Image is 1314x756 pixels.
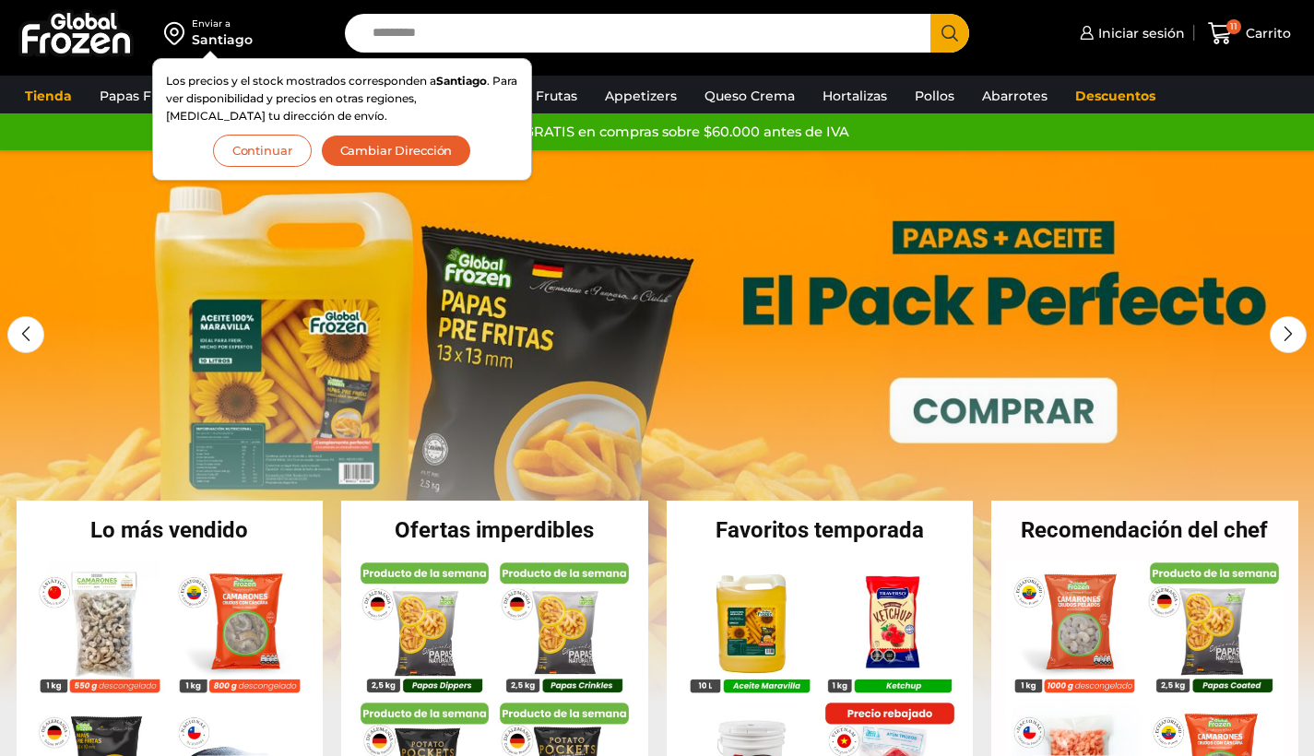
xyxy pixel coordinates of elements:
[16,78,81,113] a: Tienda
[813,78,896,113] a: Hortalizas
[17,519,324,541] h2: Lo más vendido
[1270,316,1307,353] div: Next slide
[991,519,1298,541] h2: Recomendación del chef
[341,519,648,541] h2: Ofertas imperdibles
[1226,19,1241,34] span: 11
[906,78,964,113] a: Pollos
[1075,15,1185,52] a: Iniciar sesión
[667,519,974,541] h2: Favoritos temporada
[1241,24,1291,42] span: Carrito
[973,78,1057,113] a: Abarrotes
[1203,12,1296,55] a: 11 Carrito
[436,74,487,88] strong: Santiago
[164,18,192,49] img: address-field-icon.svg
[1066,78,1165,113] a: Descuentos
[7,316,44,353] div: Previous slide
[930,14,969,53] button: Search button
[166,72,518,125] p: Los precios y el stock mostrados corresponden a . Para ver disponibilidad y precios en otras regi...
[90,78,189,113] a: Papas Fritas
[192,18,253,30] div: Enviar a
[596,78,686,113] a: Appetizers
[321,135,472,167] button: Cambiar Dirección
[213,135,312,167] button: Continuar
[695,78,804,113] a: Queso Crema
[1094,24,1185,42] span: Iniciar sesión
[192,30,253,49] div: Santiago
